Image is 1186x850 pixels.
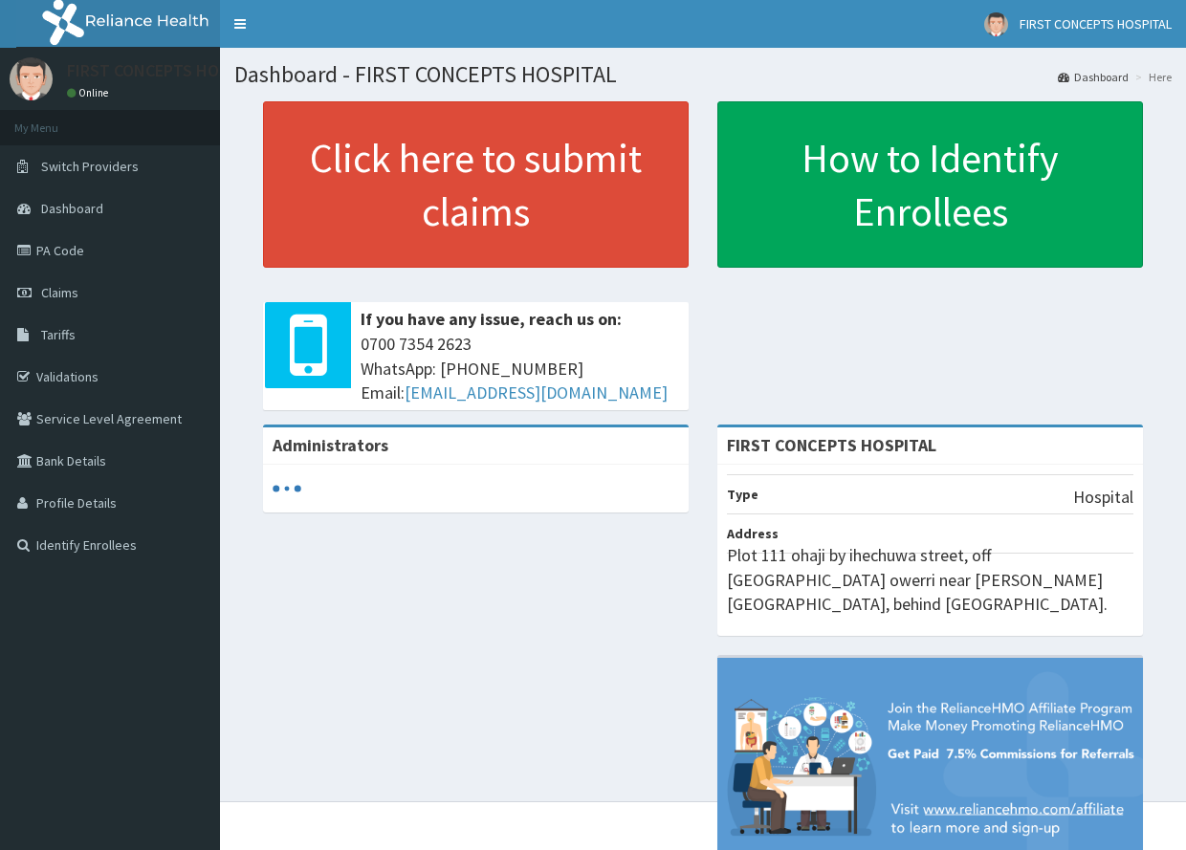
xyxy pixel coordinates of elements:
[273,474,301,503] svg: audio-loading
[361,332,679,405] span: 0700 7354 2623 WhatsApp: [PHONE_NUMBER] Email:
[10,57,53,100] img: User Image
[67,86,113,99] a: Online
[273,434,388,456] b: Administrators
[727,486,758,503] b: Type
[1131,69,1172,85] li: Here
[67,62,271,79] p: FIRST CONCEPTS HOSPITAL
[727,525,779,542] b: Address
[984,12,1008,36] img: User Image
[727,434,936,456] strong: FIRST CONCEPTS HOSPITAL
[1073,485,1133,510] p: Hospital
[41,284,78,301] span: Claims
[1058,69,1129,85] a: Dashboard
[234,62,1172,87] h1: Dashboard - FIRST CONCEPTS HOSPITAL
[41,200,103,217] span: Dashboard
[263,101,689,268] a: Click here to submit claims
[41,326,76,343] span: Tariffs
[1020,15,1172,33] span: FIRST CONCEPTS HOSPITAL
[717,101,1143,268] a: How to Identify Enrollees
[727,543,1133,617] p: Plot 111 ohaji by ihechuwa street, off [GEOGRAPHIC_DATA] owerri near [PERSON_NAME][GEOGRAPHIC_DAT...
[405,381,668,403] a: [EMAIL_ADDRESS][DOMAIN_NAME]
[41,158,139,175] span: Switch Providers
[361,308,622,330] b: If you have any issue, reach us on:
